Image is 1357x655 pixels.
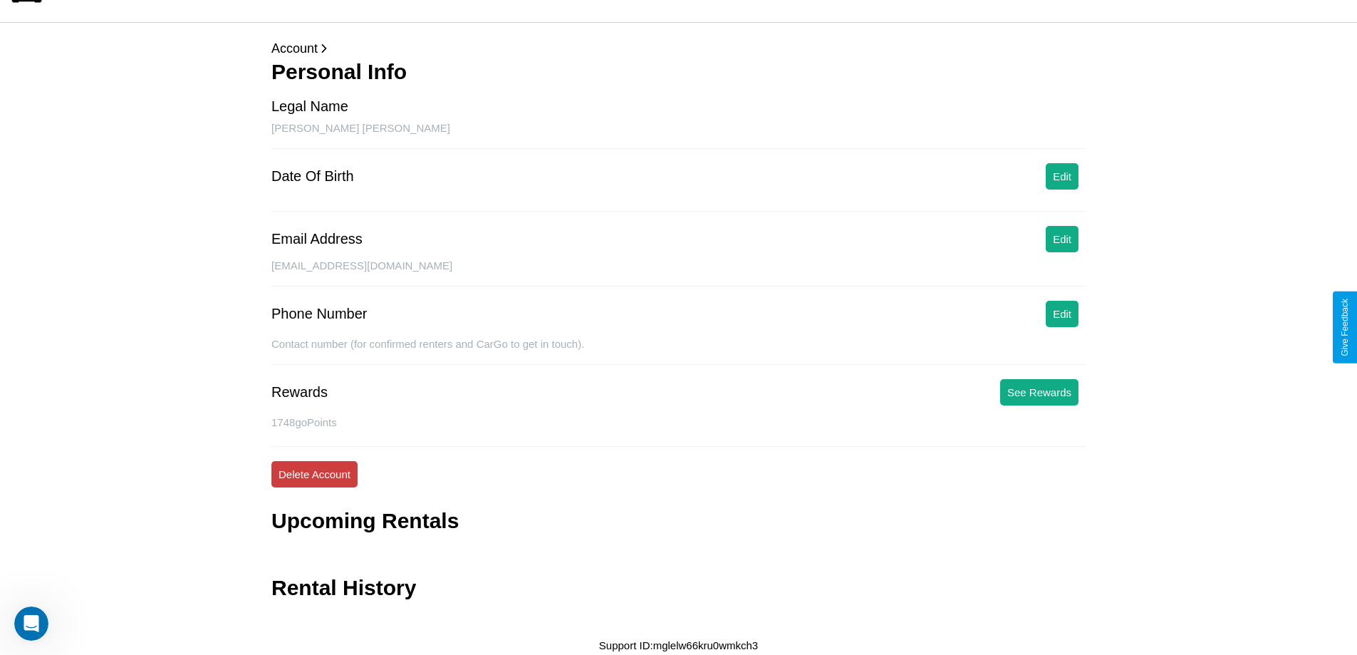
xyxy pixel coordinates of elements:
[1340,299,1350,356] div: Give Feedback
[1000,379,1078,406] button: See Rewards
[271,384,328,401] div: Rewards
[271,231,363,247] div: Email Address
[271,306,368,322] div: Phone Number
[271,98,348,115] div: Legal Name
[271,168,354,185] div: Date Of Birth
[14,607,48,641] iframe: Intercom live chat
[271,338,1086,365] div: Contact number (for confirmed renters and CarGo to get in touch).
[599,636,758,655] p: Support ID: mglelw66kru0wmkch3
[271,259,1086,287] div: [EMAIL_ADDRESS][DOMAIN_NAME]
[271,37,1086,60] p: Account
[271,461,358,488] button: Delete Account
[271,576,416,600] h3: Rental History
[271,122,1086,149] div: [PERSON_NAME] [PERSON_NAME]
[271,60,1086,84] h3: Personal Info
[1046,226,1078,252] button: Edit
[271,509,459,533] h3: Upcoming Rentals
[1046,163,1078,190] button: Edit
[1046,301,1078,327] button: Edit
[271,413,1086,432] p: 1748 goPoints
